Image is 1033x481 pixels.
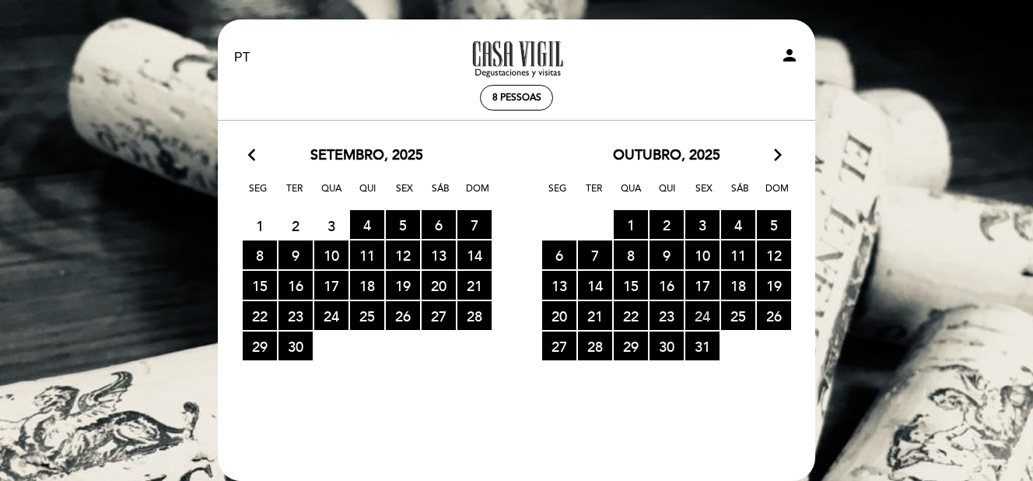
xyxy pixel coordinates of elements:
[350,240,384,269] span: 11
[278,211,313,240] span: 2
[650,301,684,330] span: 23
[243,271,277,300] span: 15
[613,146,720,166] span: outubro, 2025
[725,181,756,209] span: Sáb
[314,271,348,300] span: 17
[685,210,720,239] span: 3
[614,301,648,330] span: 22
[310,146,423,166] span: setembro, 2025
[578,332,612,360] span: 28
[425,181,457,209] span: Sáb
[542,271,576,300] span: 13
[462,181,493,209] span: Dom
[457,301,492,330] span: 28
[278,240,313,269] span: 9
[248,146,262,166] i: arrow_back_ios
[542,301,576,330] span: 20
[685,240,720,269] span: 10
[652,181,683,209] span: Qui
[243,240,277,269] span: 8
[757,240,791,269] span: 12
[721,271,755,300] span: 18
[685,301,720,330] span: 24
[279,181,310,209] span: Ter
[650,271,684,300] span: 16
[721,240,755,269] span: 11
[688,181,720,209] span: Sex
[771,146,785,166] i: arrow_forward_ios
[243,211,277,240] span: 1
[243,332,277,360] span: 29
[314,301,348,330] span: 24
[457,271,492,300] span: 21
[757,210,791,239] span: 5
[578,240,612,269] span: 7
[721,301,755,330] span: 25
[422,301,456,330] span: 27
[314,240,348,269] span: 10
[650,240,684,269] span: 9
[780,46,799,65] i: person
[685,271,720,300] span: 17
[685,332,720,360] span: 31
[542,332,576,360] span: 27
[419,37,614,79] a: Casa Vigil - SÓLO Visitas y Degustaciones
[352,181,383,209] span: Qui
[780,46,799,70] button: person
[492,92,541,104] span: 8 pessoas
[389,181,420,209] span: Sex
[278,301,313,330] span: 23
[542,240,576,269] span: 6
[579,181,610,209] span: Ter
[243,181,274,209] span: Seg
[386,210,420,239] span: 5
[386,301,420,330] span: 26
[386,271,420,300] span: 19
[650,210,684,239] span: 2
[614,210,648,239] span: 1
[243,301,277,330] span: 22
[721,210,755,239] span: 4
[757,271,791,300] span: 19
[757,301,791,330] span: 26
[350,210,384,239] span: 4
[614,271,648,300] span: 15
[386,240,420,269] span: 12
[542,181,573,209] span: Seg
[650,332,684,360] span: 30
[422,210,456,239] span: 6
[578,271,612,300] span: 14
[614,332,648,360] span: 29
[350,271,384,300] span: 18
[316,181,347,209] span: Qua
[350,301,384,330] span: 25
[762,181,793,209] span: Dom
[457,240,492,269] span: 14
[422,271,456,300] span: 20
[615,181,646,209] span: Qua
[578,301,612,330] span: 21
[314,211,348,240] span: 3
[278,332,313,360] span: 30
[278,271,313,300] span: 16
[422,240,456,269] span: 13
[457,210,492,239] span: 7
[614,240,648,269] span: 8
